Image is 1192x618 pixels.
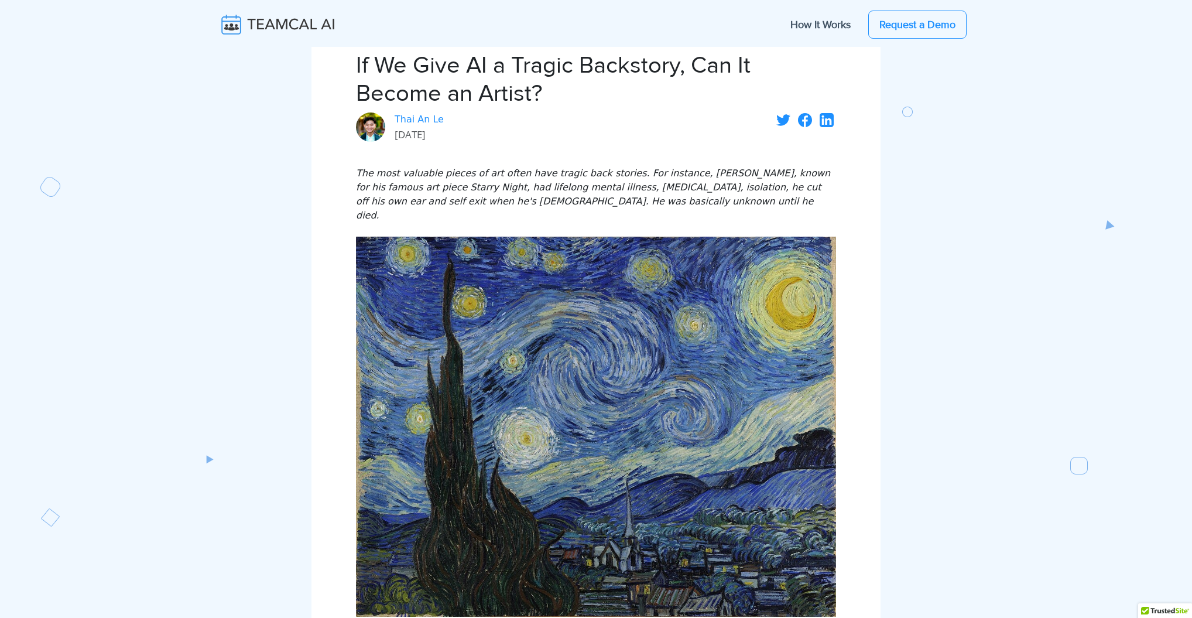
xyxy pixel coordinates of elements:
[779,12,862,37] a: How It Works
[395,112,444,127] a: Thai An Le
[868,11,967,39] a: Request a Demo
[356,168,830,221] em: The most valuable pieces of art often have tragic back stories. For instance, [PERSON_NAME], know...
[356,112,385,142] img: image of Thai An Le
[356,237,836,617] img: image of If We Give AI a Tragic Backstory, Can It Become an Artist?
[395,127,444,143] p: [DATE]
[356,52,836,108] h1: If We Give AI a Tragic Backstory, Can It Become an Artist?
